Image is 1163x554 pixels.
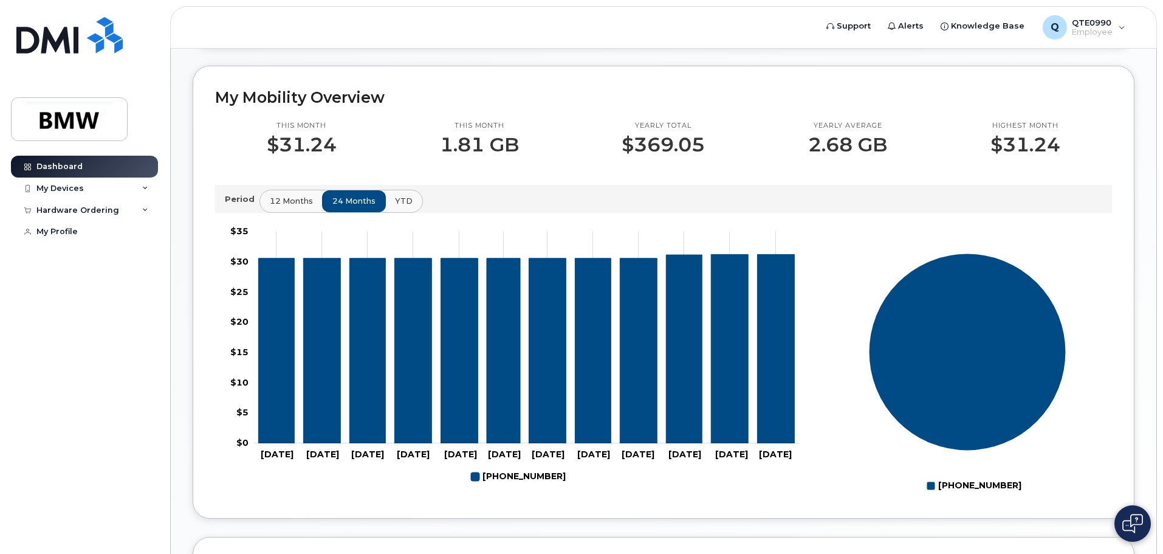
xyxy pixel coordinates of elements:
[1034,15,1134,40] div: QTE0990
[351,449,384,460] tspan: [DATE]
[471,466,566,487] g: 864-386-9263
[225,193,259,205] p: Period
[306,449,339,460] tspan: [DATE]
[990,134,1060,156] p: $31.24
[808,134,887,156] p: 2.68 GB
[215,88,1112,106] h2: My Mobility Overview
[440,121,519,131] p: This month
[622,449,654,460] tspan: [DATE]
[818,14,879,38] a: Support
[715,449,748,460] tspan: [DATE]
[444,449,477,460] tspan: [DATE]
[622,134,705,156] p: $369.05
[1122,514,1143,533] img: Open chat
[267,134,337,156] p: $31.24
[230,256,249,267] tspan: $30
[808,121,887,131] p: Yearly average
[869,254,1066,451] g: Series
[270,195,313,207] span: 12 months
[230,226,249,237] tspan: $35
[577,449,610,460] tspan: [DATE]
[236,407,249,418] tspan: $5
[532,449,564,460] tspan: [DATE]
[927,476,1021,496] g: Legend
[951,20,1024,32] span: Knowledge Base
[230,377,249,388] tspan: $10
[488,449,521,460] tspan: [DATE]
[258,255,794,444] g: 864-386-9263
[759,449,792,460] tspan: [DATE]
[932,14,1033,38] a: Knowledge Base
[471,466,566,487] g: Legend
[869,254,1066,496] g: Chart
[397,449,430,460] tspan: [DATE]
[1051,20,1059,35] span: Q
[440,134,519,156] p: 1.81 GB
[230,317,249,328] tspan: $20
[1072,27,1113,37] span: Employee
[395,195,413,207] span: YTD
[1072,18,1113,27] span: QTE0990
[837,20,871,32] span: Support
[879,14,932,38] a: Alerts
[898,20,924,32] span: Alerts
[230,347,249,358] tspan: $15
[990,121,1060,131] p: Highest month
[230,226,799,487] g: Chart
[236,437,249,448] tspan: $0
[230,286,249,297] tspan: $25
[622,121,705,131] p: Yearly total
[267,121,337,131] p: This month
[668,449,701,460] tspan: [DATE]
[261,449,293,460] tspan: [DATE]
